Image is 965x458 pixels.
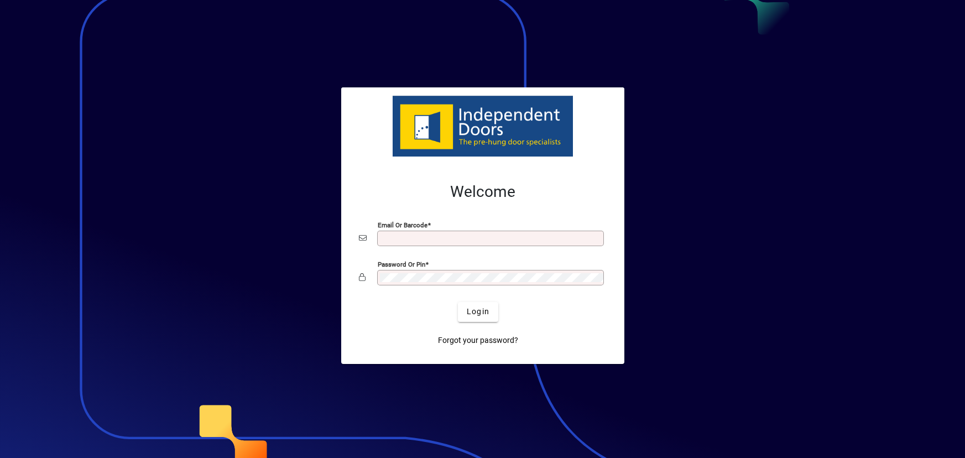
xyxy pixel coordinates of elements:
[438,335,518,346] span: Forgot your password?
[378,221,427,228] mat-label: Email or Barcode
[359,183,607,201] h2: Welcome
[378,260,425,268] mat-label: Password or Pin
[434,331,523,351] a: Forgot your password?
[467,306,489,318] span: Login
[458,302,498,322] button: Login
